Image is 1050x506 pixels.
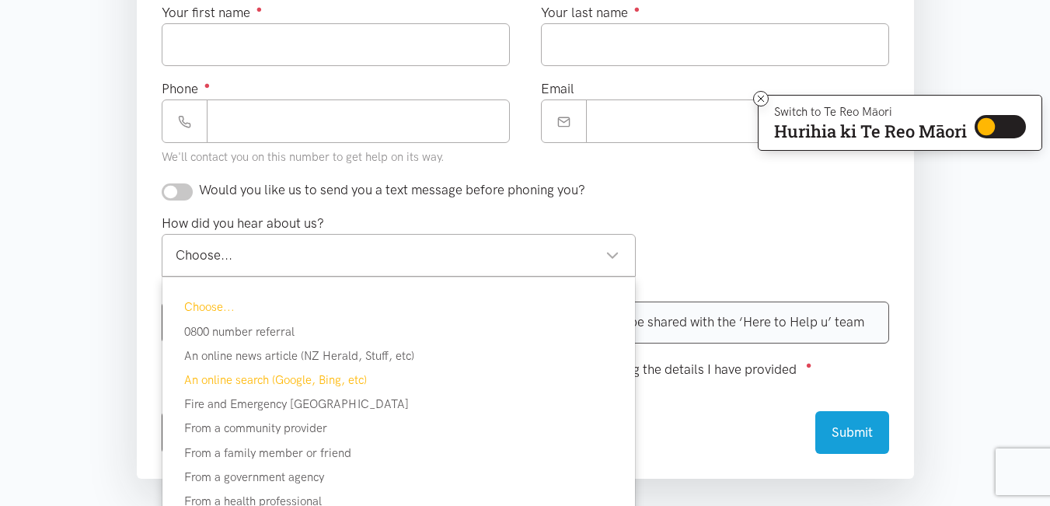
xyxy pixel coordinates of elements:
div: Fire and Emergency [GEOGRAPHIC_DATA] [162,395,636,414]
label: How did you hear about us? [162,213,324,234]
label: Your first name [162,2,263,23]
p: Hurihia ki Te Reo Māori [774,124,967,138]
input: Phone number [207,99,510,142]
label: Phone [162,79,211,99]
sup: ● [634,3,640,15]
sup: ● [204,79,211,91]
div: From a community provider [162,419,636,438]
div: Choose... [176,245,620,266]
div: From a government agency [162,468,636,487]
div: An online search (Google, Bing, etc) [162,371,636,389]
small: We'll contact you on this number to get help on its way. [162,150,445,164]
div: An online news article (NZ Herald, Stuff, etc) [162,347,636,365]
input: Email [586,99,889,142]
p: Switch to Te Reo Māori [774,107,967,117]
label: Email [541,79,574,99]
div: 0800 number referral [162,323,636,341]
span: Would you like us to send you a text message before phoning you? [199,182,585,197]
sup: ● [256,3,263,15]
label: Your last name [541,2,640,23]
sup: ● [806,359,812,371]
div: From a family member or friend [162,444,636,462]
div: Choose... [162,298,636,316]
button: Submit [815,411,889,454]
